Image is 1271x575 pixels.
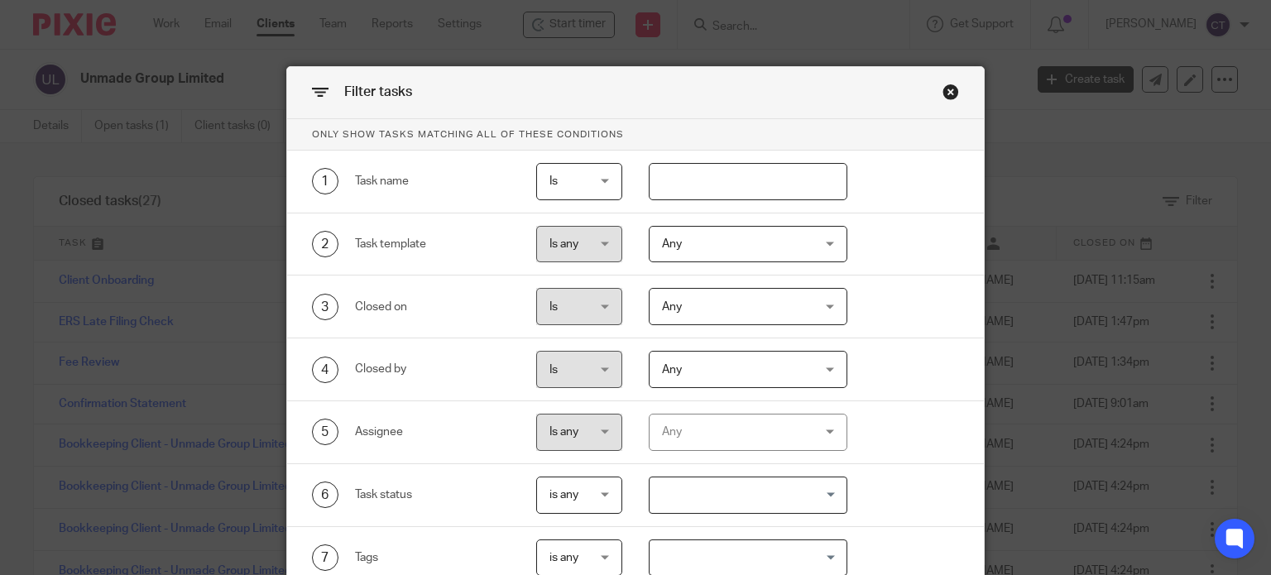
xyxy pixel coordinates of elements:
span: Is [549,364,558,376]
p: Only show tasks matching all of these conditions [287,119,985,151]
span: is any [549,552,578,563]
div: Task template [355,236,511,252]
div: 1 [312,168,338,194]
span: Is any [549,426,578,438]
div: 2 [312,231,338,257]
span: Is [549,175,558,187]
div: Task status [355,486,511,503]
span: Is [549,301,558,313]
div: Tags [355,549,511,566]
span: Is any [549,238,578,250]
span: Any [662,364,682,376]
div: Assignee [355,424,511,440]
span: Any [662,238,682,250]
div: 4 [312,357,338,383]
div: Closed by [355,361,511,377]
div: 5 [312,419,338,445]
div: 7 [312,544,338,571]
div: Task name [355,173,511,189]
div: 3 [312,294,338,320]
div: 6 [312,482,338,508]
span: Filter tasks [344,85,412,98]
div: Closed on [355,299,511,315]
input: Search for option [651,544,837,573]
span: is any [549,489,578,501]
div: Search for option [649,477,847,514]
div: Close this dialog window [942,84,959,100]
div: Any [662,414,810,449]
input: Search for option [651,481,837,510]
span: Any [662,301,682,313]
